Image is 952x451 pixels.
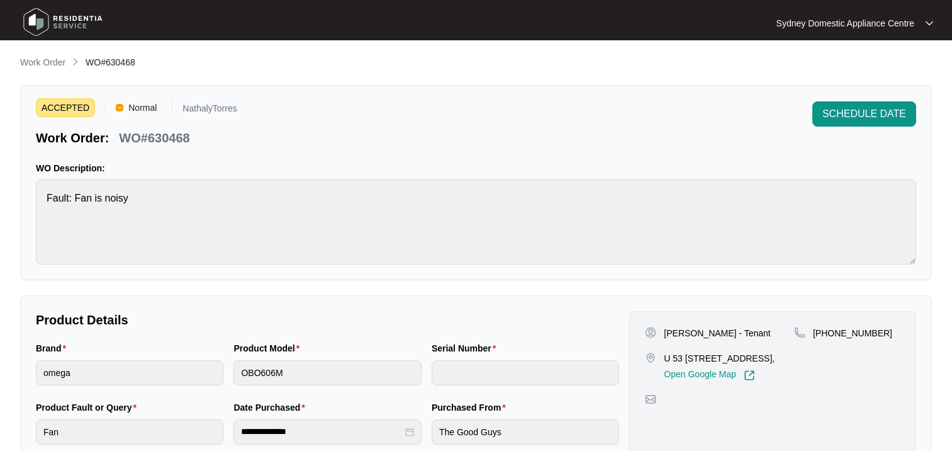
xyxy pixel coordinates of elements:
input: Product Fault or Query [36,420,223,445]
label: Purchased From [432,401,511,414]
img: map-pin [645,352,656,363]
label: Serial Number [432,342,501,355]
p: NathalyTorres [182,104,237,117]
p: Sydney Domestic Appliance Centre [776,17,914,30]
span: WO#630468 [86,57,135,67]
img: Vercel Logo [116,104,123,111]
input: Brand [36,360,223,385]
img: Link-External [744,370,755,381]
span: ACCEPTED [36,98,95,117]
img: user-pin [645,327,656,338]
img: dropdown arrow [926,20,933,26]
a: Open Google Map [664,370,754,381]
span: Normal [123,98,162,117]
img: residentia service logo [19,3,107,41]
p: U 53 [STREET_ADDRESS], [664,352,775,365]
span: SCHEDULE DATE [822,106,906,122]
p: Work Order [20,56,65,69]
button: SCHEDULE DATE [812,101,916,127]
img: map-pin [794,327,805,338]
label: Product Model [233,342,305,355]
p: WO Description: [36,162,916,174]
input: Purchased From [432,420,619,445]
input: Date Purchased [241,425,402,438]
img: map-pin [645,394,656,405]
input: Product Model [233,360,421,385]
p: [PERSON_NAME] - Tenant [664,327,770,340]
label: Product Fault or Query [36,401,142,414]
img: chevron-right [70,57,81,67]
a: Work Order [18,56,68,70]
input: Serial Number [432,360,619,385]
p: [PHONE_NUMBER] [813,327,892,340]
p: Work Order: [36,129,109,147]
textarea: Fault: Fan is noisy [36,180,916,265]
p: Product Details [36,311,619,329]
label: Brand [36,342,71,355]
p: WO#630468 [119,129,189,147]
label: Date Purchased [233,401,310,414]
